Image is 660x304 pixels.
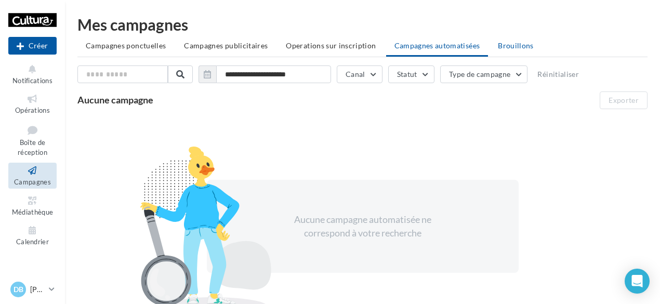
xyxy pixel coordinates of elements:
span: Notifications [12,76,52,85]
a: Médiathèque [8,193,57,218]
span: Opérations [15,106,50,114]
button: Exporter [600,91,648,109]
span: DB [14,284,23,295]
div: Nouvelle campagne [8,37,57,55]
button: Type de campagne [440,65,528,83]
a: Boîte de réception [8,121,57,159]
div: Open Intercom Messenger [625,269,650,294]
span: Médiathèque [12,208,54,216]
span: Calendrier [16,237,49,246]
span: Operations sur inscription [286,41,376,50]
span: Aucune campagne [77,94,153,105]
button: Canal [337,65,382,83]
button: Notifications [8,61,57,87]
div: Aucune campagne automatisée ne correspond à votre recherche [273,213,452,240]
span: Campagnes publicitaires [184,41,268,50]
a: Opérations [8,91,57,116]
span: Campagnes ponctuelles [86,41,166,50]
span: Campagnes [14,178,51,186]
p: [PERSON_NAME] [30,284,45,295]
span: Boîte de réception [18,138,47,156]
a: Calendrier [8,222,57,248]
button: Statut [388,65,434,83]
button: Créer [8,37,57,55]
div: Mes campagnes [77,17,648,32]
a: DB [PERSON_NAME] [8,280,57,299]
span: Brouillons [498,41,534,50]
a: Campagnes [8,163,57,188]
button: Réinitialiser [533,68,583,81]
